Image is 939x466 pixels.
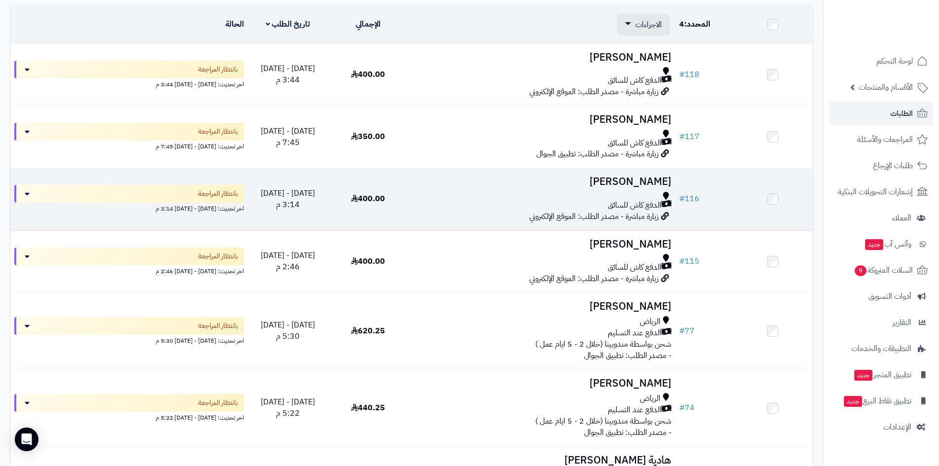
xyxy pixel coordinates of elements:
[830,337,933,360] a: التطبيقات والخدمات
[830,154,933,178] a: طلبات الإرجاع
[854,263,913,277] span: السلات المتروكة
[857,133,913,146] span: المراجعات والأسئلة
[608,138,661,149] span: الدفع كاش للسائق
[351,325,385,337] span: 620.25
[198,251,238,261] span: بانتظار المراجعة
[356,18,381,30] a: الإجمالي
[679,69,699,80] a: #118
[830,311,933,334] a: التقارير
[893,316,911,329] span: التقارير
[830,285,933,308] a: أدوات التسويق
[679,255,699,267] a: #115
[14,335,244,345] div: اخر تحديث: [DATE] - [DATE] 5:30 م
[830,206,933,230] a: العملاء
[14,141,244,151] div: اخر تحديث: [DATE] - [DATE] 7:45 م
[679,69,685,80] span: #
[679,131,685,143] span: #
[14,265,244,276] div: اخر تحديث: [DATE] - [DATE] 2:46 م
[872,25,930,46] img: logo-2.png
[851,342,911,356] span: التطبيقات والخدمات
[859,80,913,94] span: الأقسام والمنتجات
[261,125,315,148] span: [DATE] - [DATE] 7:45 م
[412,301,671,312] h3: [PERSON_NAME]
[679,255,685,267] span: #
[640,393,661,404] span: الرياض
[529,86,659,98] span: زيارة مباشرة - مصدر الطلب: الموقع الإلكتروني
[830,232,933,256] a: وآتس آبجديد
[830,102,933,125] a: الطلبات
[830,389,933,413] a: تطبيق نقاط البيعجديد
[412,378,671,389] h3: [PERSON_NAME]
[261,250,315,273] span: [DATE] - [DATE] 2:46 م
[261,319,315,342] span: [DATE] - [DATE] 5:30 م
[198,321,238,331] span: بانتظار المراجعة
[225,18,244,30] a: الحالة
[529,273,659,285] span: زيارة مباشرة - مصدر الطلب: الموقع الإلكتروني
[679,193,699,205] a: #116
[890,107,913,120] span: الطلبات
[873,159,913,173] span: طلبات الإرجاع
[261,63,315,86] span: [DATE] - [DATE] 3:44 م
[625,19,662,31] a: الاجراءات
[261,187,315,211] span: [DATE] - [DATE] 3:14 م
[608,327,661,339] span: الدفع عند التسليم
[261,396,315,419] span: [DATE] - [DATE] 5:22 م
[855,265,867,276] span: 9
[266,18,311,30] a: تاريخ الطلب
[640,316,661,327] span: الرياض
[830,415,933,439] a: الإعدادات
[536,148,659,160] span: زيارة مباشرة - مصدر الطلب: تطبيق الجوال
[351,255,385,267] span: 400.00
[608,75,661,86] span: الدفع كاش للسائق
[838,185,913,199] span: إشعارات التحويلات البنكية
[14,412,244,422] div: اخر تحديث: [DATE] - [DATE] 5:22 م
[351,131,385,143] span: 350.00
[198,189,238,199] span: بانتظار المراجعة
[608,200,661,211] span: الدفع كاش للسائق
[535,338,671,350] span: شحن بواسطة مندوبينا (خلال 2 - 5 ايام عمل )
[351,69,385,80] span: 400.00
[608,262,661,273] span: الدفع كاش للسائق
[883,420,911,434] span: الإعدادات
[14,203,244,213] div: اخر تحديث: [DATE] - [DATE] 3:14 م
[865,239,883,250] span: جديد
[844,396,862,407] span: جديد
[535,415,671,427] span: شحن بواسطة مندوبينا (خلال 2 - 5 ايام عمل )
[892,211,911,225] span: العملاء
[864,237,911,251] span: وآتس آب
[351,402,385,414] span: 440.25
[608,404,661,416] span: الدفع عند التسليم
[830,258,933,282] a: السلات المتروكة9
[412,114,671,125] h3: [PERSON_NAME]
[635,19,662,31] span: الاجراءات
[412,52,671,63] h3: [PERSON_NAME]
[843,394,911,408] span: تطبيق نقاط البيع
[679,131,699,143] a: #117
[853,368,911,382] span: تطبيق المتجر
[408,293,675,369] td: - مصدر الطلب: تطبيق الجوال
[679,193,685,205] span: #
[198,398,238,408] span: بانتظار المراجعة
[679,18,684,30] span: 4
[830,128,933,151] a: المراجعات والأسئلة
[830,363,933,387] a: تطبيق المتجرجديد
[830,180,933,204] a: إشعارات التحويلات البنكية
[679,325,695,337] a: #77
[854,370,872,381] span: جديد
[351,193,385,205] span: 400.00
[679,325,685,337] span: #
[198,65,238,74] span: بانتظار المراجعة
[14,78,244,89] div: اخر تحديث: [DATE] - [DATE] 3:44 م
[876,54,913,68] span: لوحة التحكم
[412,239,671,250] h3: [PERSON_NAME]
[412,176,671,187] h3: [PERSON_NAME]
[408,370,675,446] td: - مصدر الطلب: تطبيق الجوال
[679,402,685,414] span: #
[679,402,695,414] a: #74
[412,455,671,466] h3: هادية [PERSON_NAME]
[869,289,911,303] span: أدوات التسويق
[830,49,933,73] a: لوحة التحكم
[15,428,38,451] div: Open Intercom Messenger
[198,127,238,137] span: بانتظار المراجعة
[529,211,659,222] span: زيارة مباشرة - مصدر الطلب: الموقع الإلكتروني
